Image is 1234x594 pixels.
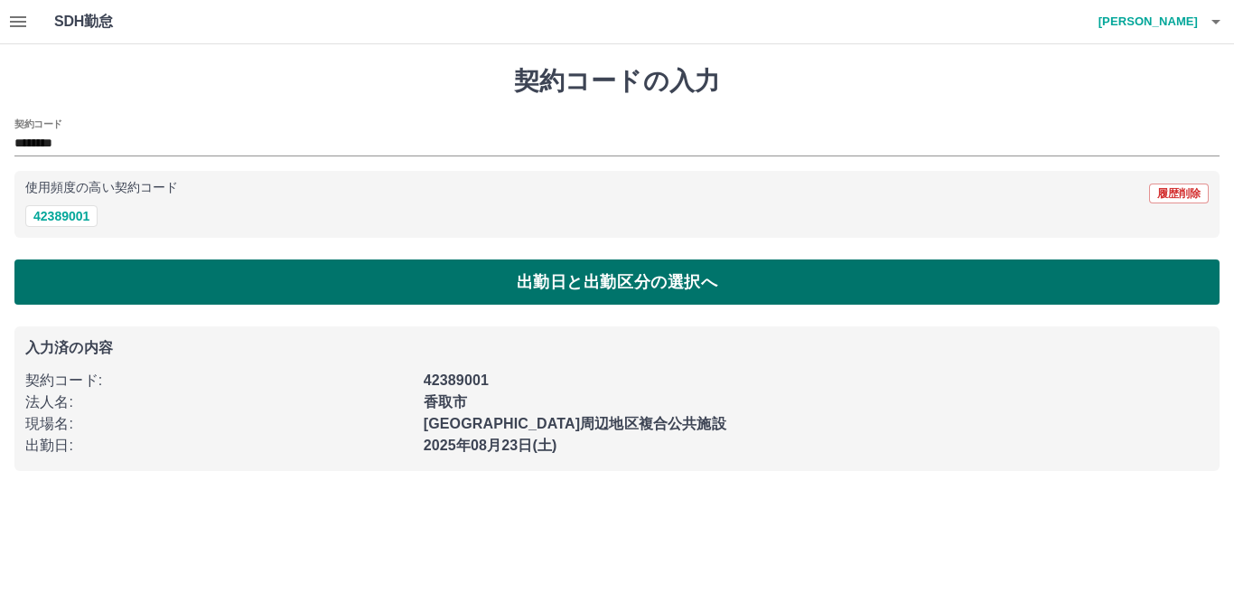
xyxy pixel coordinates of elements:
p: 使用頻度の高い契約コード [25,182,178,194]
b: 42389001 [424,372,489,388]
button: 出勤日と出勤区分の選択へ [14,259,1220,305]
p: 出勤日 : [25,435,413,457]
h2: 契約コード [14,117,62,131]
b: [GEOGRAPHIC_DATA]周辺地区複合公共施設 [424,416,726,431]
p: 入力済の内容 [25,341,1209,355]
b: 香取市 [424,394,467,410]
p: 法人名 : [25,391,413,413]
h1: 契約コードの入力 [14,66,1220,97]
button: 履歴削除 [1149,184,1209,203]
p: 現場名 : [25,413,413,435]
b: 2025年08月23日(土) [424,438,557,453]
p: 契約コード : [25,370,413,391]
button: 42389001 [25,205,98,227]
